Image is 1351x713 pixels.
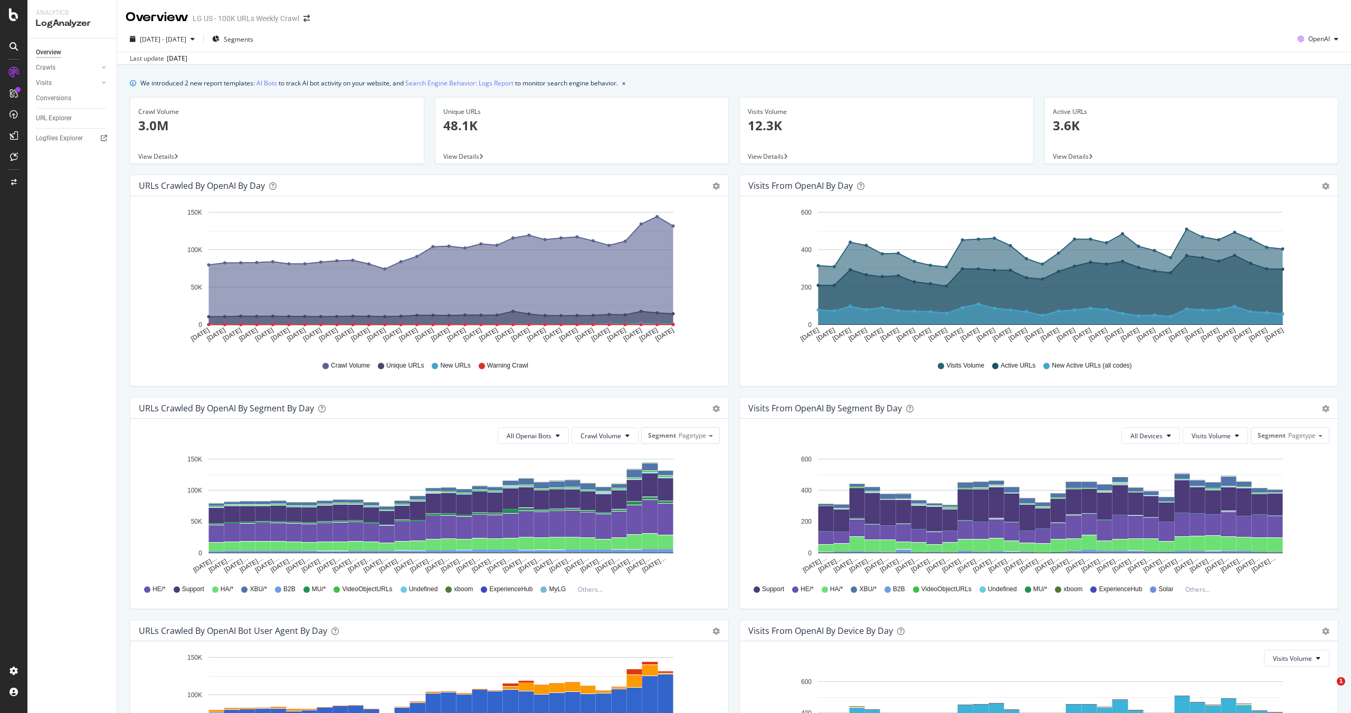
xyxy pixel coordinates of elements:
[487,361,528,370] span: Warning Crawl
[414,326,435,343] text: [DATE]
[1053,117,1330,134] p: 3.6K
[859,585,877,594] span: XBU/*
[36,78,52,89] div: Visits
[620,75,628,91] button: close banner
[1130,431,1163,440] span: All Devices
[1063,585,1082,594] span: xboom
[943,326,964,343] text: [DATE]
[256,78,277,89] a: AI Bots
[36,17,108,30] div: LogAnalyzer
[36,133,83,144] div: Logfiles Explorer
[318,326,339,343] text: [DATE]
[606,326,627,343] text: [DATE]
[498,427,569,444] button: All Openai Bots
[1099,585,1142,594] span: ExperienceHub
[198,550,202,557] text: 0
[1273,654,1312,663] span: Visits Volume
[1308,34,1330,43] span: OpenAI
[1185,585,1215,594] div: Others...
[1258,431,1286,440] span: Segment
[405,78,513,89] a: Search Engine Behavior: Logs Report
[638,326,659,343] text: [DATE]
[198,321,202,329] text: 0
[191,518,202,526] text: 50K
[1071,326,1092,343] text: [DATE]
[443,152,479,161] span: View Details
[139,452,720,575] div: A chart.
[270,326,291,343] text: [DATE]
[334,326,355,343] text: [DATE]
[398,326,419,343] text: [DATE]
[748,117,1025,134] p: 12.3K
[847,326,868,343] text: [DATE]
[1053,152,1089,161] span: View Details
[946,361,984,370] span: Visits Volume
[1136,326,1157,343] text: [DATE]
[139,180,265,191] div: URLs Crawled by OpenAI by day
[478,326,499,343] text: [DATE]
[863,326,884,343] text: [DATE]
[1337,677,1345,686] span: 1
[462,326,483,343] text: [DATE]
[130,78,1338,89] div: info banner
[331,361,370,370] span: Crawl Volume
[574,326,595,343] text: [DATE]
[510,326,531,343] text: [DATE]
[139,403,314,413] div: URLs Crawled by OpenAI By Segment By Day
[748,205,1329,351] svg: A chart.
[572,427,639,444] button: Crawl Volume
[138,117,416,134] p: 3.0M
[36,62,99,73] a: Crawls
[542,326,563,343] text: [DATE]
[748,403,902,413] div: Visits from OpenAI By Segment By Day
[1158,585,1173,594] span: Solar
[911,326,933,343] text: [DATE]
[126,8,188,26] div: Overview
[558,326,579,343] text: [DATE]
[808,321,812,329] text: 0
[815,326,836,343] text: [DATE]
[1121,427,1180,444] button: All Devices
[801,487,812,494] text: 400
[187,487,202,494] text: 100K
[879,326,900,343] text: [DATE]
[988,585,1017,594] span: Undefined
[36,47,109,58] a: Overview
[430,326,451,343] text: [DATE]
[1023,326,1044,343] text: [DATE]
[130,54,187,63] div: Last update
[748,625,893,636] div: Visits From OpenAI By Device By Day
[382,326,403,343] text: [DATE]
[1248,326,1269,343] text: [DATE]
[748,452,1329,575] div: A chart.
[712,182,720,190] div: gear
[1184,326,1205,343] text: [DATE]
[748,107,1025,117] div: Visits Volume
[831,326,852,343] text: [DATE]
[1007,326,1029,343] text: [DATE]
[187,456,202,463] text: 150K
[36,93,71,104] div: Conversions
[1119,326,1140,343] text: [DATE]
[507,431,551,440] span: All Openai Bots
[1322,405,1329,412] div: gear
[36,113,72,124] div: URL Explorer
[440,361,470,370] span: New URLs
[712,405,720,412] div: gear
[446,326,467,343] text: [DATE]
[581,431,621,440] span: Crawl Volume
[526,326,547,343] text: [DATE]
[1001,361,1035,370] span: Active URLs
[893,585,905,594] span: B2B
[679,431,706,440] span: Pagetype
[762,585,784,594] span: Support
[1103,326,1125,343] text: [DATE]
[801,456,812,463] text: 600
[1264,650,1329,667] button: Visits Volume
[36,133,109,144] a: Logfiles Explorer
[140,35,186,44] span: [DATE] - [DATE]
[443,107,721,117] div: Unique URLs
[799,326,820,343] text: [DATE]
[921,585,972,594] span: VideoObjectURLs
[992,326,1013,343] text: [DATE]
